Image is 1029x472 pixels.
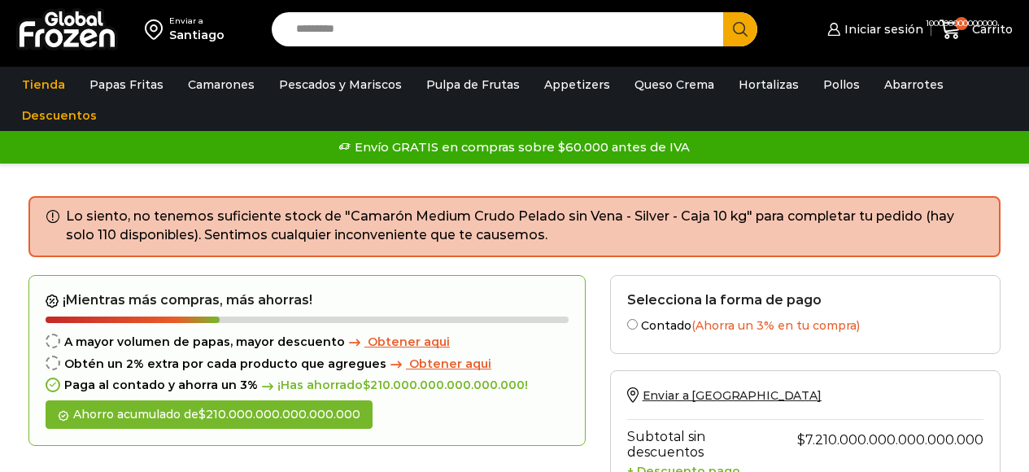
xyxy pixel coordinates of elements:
label: Contado [627,316,983,333]
bdi: 210.000.000.000.000.000 [198,407,360,422]
a: Obtener aqui [345,335,450,349]
a: Obtener aqui [386,357,491,371]
span: ¡Has ahorrado ! [258,378,528,392]
span: Enviar a [GEOGRAPHIC_DATA] [643,388,822,403]
a: Pollos [815,69,868,100]
h2: Selecciona la forma de pago [627,292,983,308]
div: Enviar a [169,15,225,27]
span: Carrito [968,21,1013,37]
span: $ [198,407,206,422]
span: Obtener aqui [409,356,491,371]
bdi: 7.210.000.000.000.000.000 [797,432,983,448]
button: Search button [723,12,757,46]
a: Hortalizas [730,69,807,100]
div: Paga al contado y ahorra un 3% [46,378,569,392]
a: Camarones [180,69,263,100]
li: Lo siento, no tenemos suficiente stock de "Camarón Medium Crudo Pelado sin Vena - Silver - Caja 1... [66,208,983,245]
h2: ¡Mientras más compras, más ahorras! [46,292,569,308]
a: Pulpa de Frutas [418,69,528,100]
a: Descuentos [14,100,105,131]
a: Queso Crema [626,69,722,100]
th: Subtotal sin descuentos [627,419,775,461]
div: Santiago [169,27,225,43]
div: Obtén un 2% extra por cada producto que agregues [46,357,569,371]
span: $ [363,378,370,392]
span: (Ahorra un 3% en tu compra) [691,318,860,333]
a: Iniciar sesión [823,13,922,46]
img: address-field-icon.svg [145,15,169,43]
a: Enviar a [GEOGRAPHIC_DATA] [627,388,822,403]
span: $ [797,432,805,448]
span: Obtener aqui [368,334,450,349]
span: Iniciar sesión [840,21,923,37]
span: 100000000000000 [955,17,968,30]
a: Appetizers [536,69,618,100]
a: Papas Fritas [81,69,172,100]
input: Contado(Ahorra un 3% en tu compra) [627,319,638,330]
div: Ahorro acumulado de [46,400,373,429]
a: Pescados y Mariscos [271,69,410,100]
bdi: 210.000.000.000.000.000 [363,378,525,392]
a: Abarrotes [876,69,952,100]
a: Tienda [14,69,73,100]
a: 100000000000000 Carrito [940,11,1013,49]
div: A mayor volumen de papas, mayor descuento [46,335,569,349]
